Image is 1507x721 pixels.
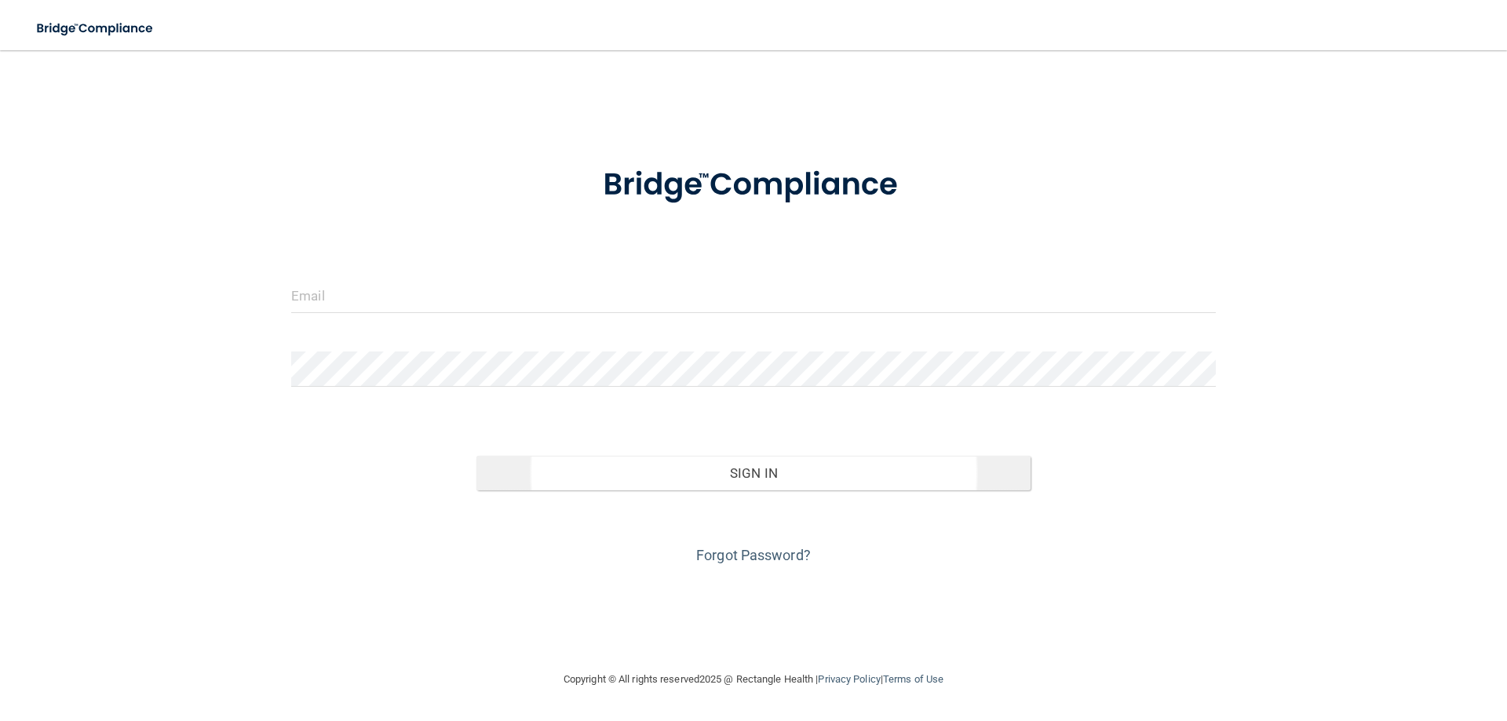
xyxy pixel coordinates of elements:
[467,654,1040,705] div: Copyright © All rights reserved 2025 @ Rectangle Health | |
[818,673,880,685] a: Privacy Policy
[571,144,936,226] img: bridge_compliance_login_screen.278c3ca4.svg
[696,547,811,563] a: Forgot Password?
[24,13,168,45] img: bridge_compliance_login_screen.278c3ca4.svg
[291,278,1216,313] input: Email
[883,673,943,685] a: Terms of Use
[476,456,1031,490] button: Sign In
